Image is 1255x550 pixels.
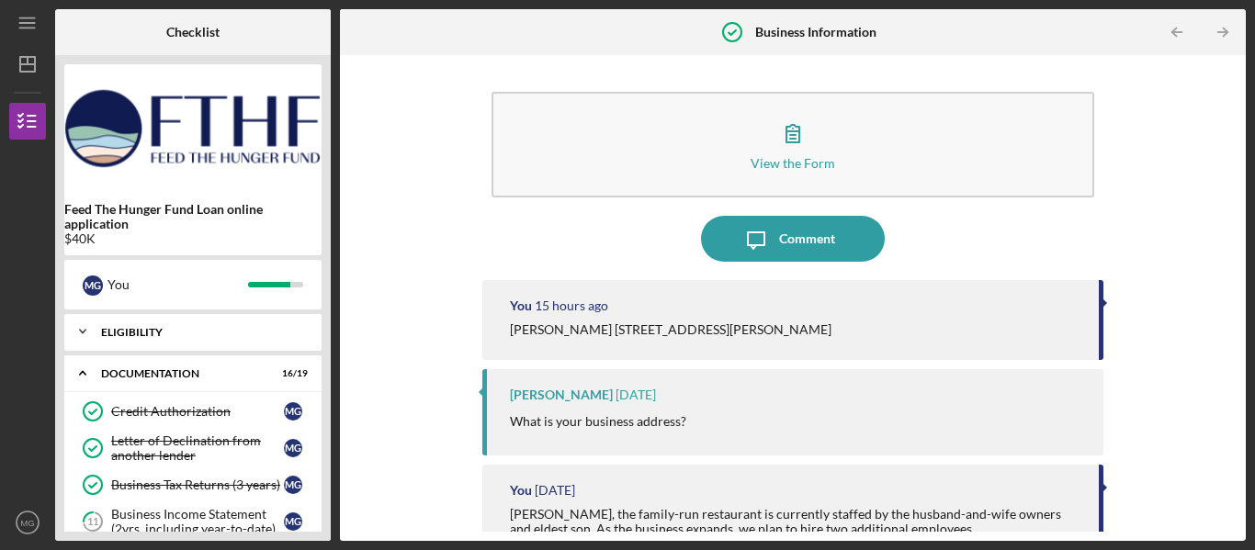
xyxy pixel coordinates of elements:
[73,430,312,466] a: Letter of Declination from another lenderMG
[510,322,831,337] div: [PERSON_NAME] [STREET_ADDRESS][PERSON_NAME]
[284,439,302,457] div: M G
[64,231,322,246] div: $40K
[616,387,656,402] time: 2025-09-16 16:41
[64,202,322,231] b: Feed The Hunger Fund Loan online application
[73,466,312,503] a: Business Tax Returns (3 years)MG
[510,387,613,402] div: [PERSON_NAME]
[111,404,284,419] div: Credit Authorization
[9,504,46,541] button: MG
[87,516,98,528] tspan: 11
[751,156,835,170] div: View the Form
[111,433,284,463] div: Letter of Declination from another lender
[20,518,34,528] text: MG
[510,298,532,313] div: You
[111,507,284,536] div: Business Income Statement (2yrs, including year-to-date)
[284,476,302,494] div: M G
[779,216,835,262] div: Comment
[107,269,248,300] div: You
[535,483,575,498] time: 2025-09-14 15:23
[535,298,608,313] time: 2025-09-17 08:04
[275,368,308,379] div: 16 / 19
[166,25,220,39] b: Checklist
[111,477,284,492] div: Business Tax Returns (3 years)
[64,73,322,184] img: Product logo
[284,402,302,421] div: M G
[284,512,302,531] div: M G
[101,368,262,379] div: Documentation
[701,216,885,262] button: Comment
[83,275,103,296] div: M G
[73,503,312,540] a: 11Business Income Statement (2yrs, including year-to-date)MG
[755,25,876,39] b: Business Information
[101,327,299,338] div: Eligibility
[510,411,686,432] p: What is your business address?
[492,92,1094,197] button: View the Form
[510,483,532,498] div: You
[73,393,312,430] a: Credit AuthorizationMG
